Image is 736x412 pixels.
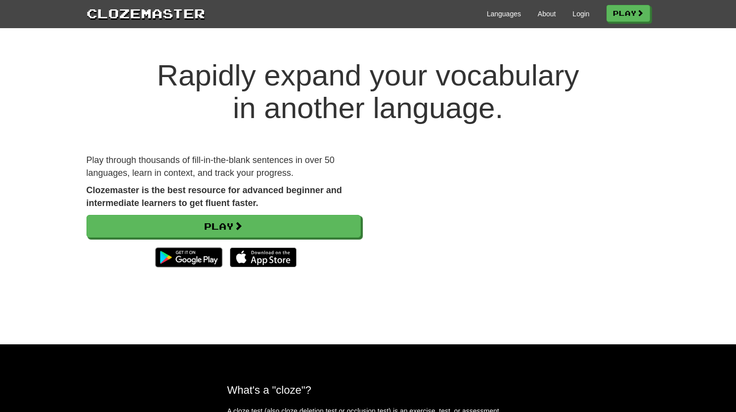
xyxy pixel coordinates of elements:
[606,5,650,22] a: Play
[230,247,297,267] img: Download_on_the_App_Store_Badge_US-UK_135x40-25178aeef6eb6b83b96f5f2d004eda3bffbb37122de64afbaef7...
[150,243,227,272] img: Get it on Google Play
[87,185,342,208] strong: Clozemaster is the best resource for advanced beginner and intermediate learners to get fluent fa...
[227,384,509,396] h2: What's a "cloze"?
[572,9,589,19] a: Login
[87,4,205,22] a: Clozemaster
[87,154,361,179] p: Play through thousands of fill-in-the-blank sentences in over 50 languages, learn in context, and...
[487,9,521,19] a: Languages
[87,215,361,238] a: Play
[538,9,556,19] a: About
